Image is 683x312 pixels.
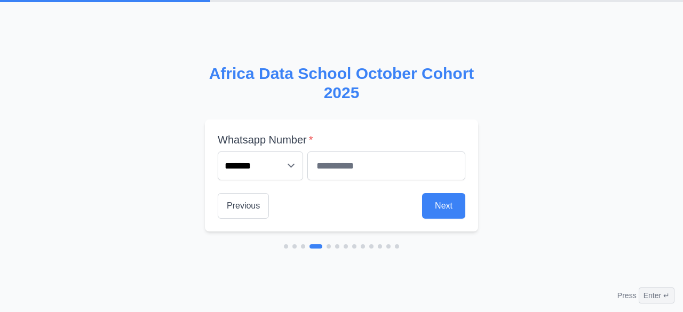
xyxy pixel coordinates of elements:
[617,287,674,303] div: Press
[218,132,465,147] label: Whatsapp Number
[218,193,269,219] button: Previous
[639,287,674,303] span: Enter ↵
[422,193,465,219] button: Next
[205,64,478,102] h2: Africa Data School October Cohort 2025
